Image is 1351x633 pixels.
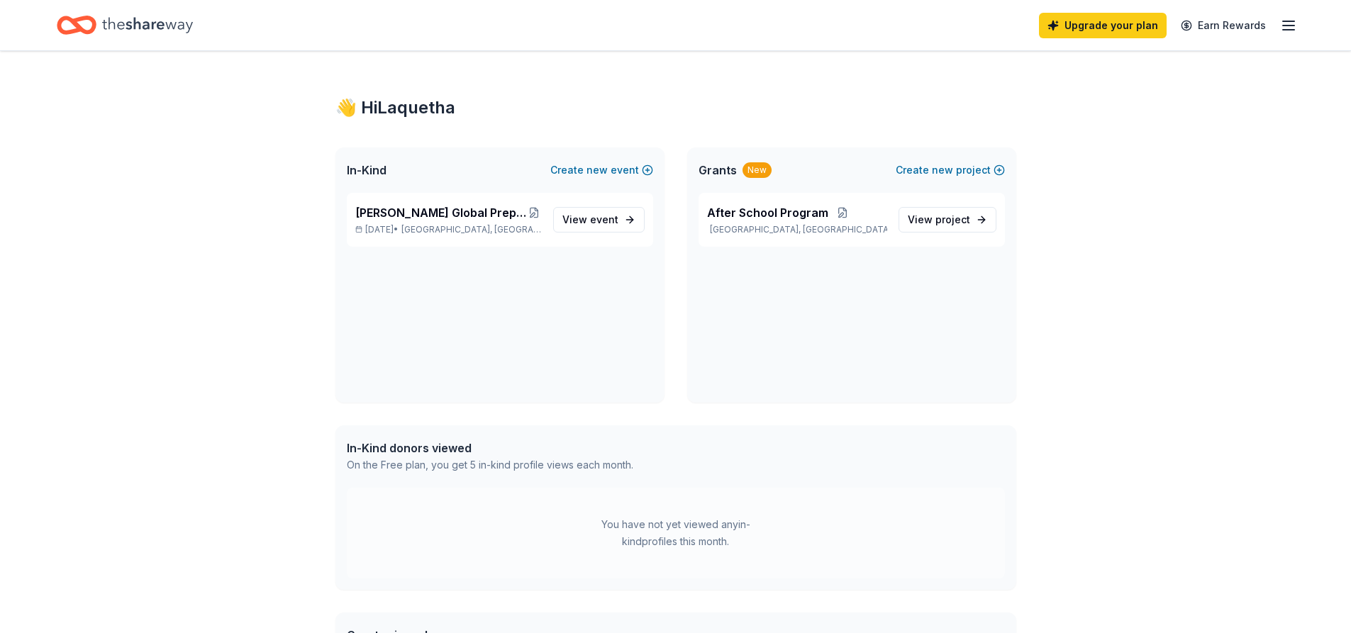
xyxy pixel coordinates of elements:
[699,162,737,179] span: Grants
[932,162,953,179] span: new
[590,213,618,225] span: event
[553,207,645,233] a: View event
[355,224,542,235] p: [DATE] •
[57,9,193,42] a: Home
[355,204,527,221] span: [PERSON_NAME] Global Prep Academy at [PERSON_NAME]
[935,213,970,225] span: project
[335,96,1016,119] div: 👋 Hi Laquetha
[586,162,608,179] span: new
[1039,13,1167,38] a: Upgrade your plan
[743,162,772,178] div: New
[347,439,633,456] div: In-Kind donors viewed
[401,224,541,235] span: [GEOGRAPHIC_DATA], [GEOGRAPHIC_DATA]
[587,516,765,550] div: You have not yet viewed any in-kind profiles this month.
[347,456,633,474] div: On the Free plan, you get 5 in-kind profile views each month.
[908,211,970,228] span: View
[562,211,618,228] span: View
[550,162,653,179] button: Createnewevent
[1172,13,1274,38] a: Earn Rewards
[896,162,1005,179] button: Createnewproject
[347,162,387,179] span: In-Kind
[707,224,887,235] p: [GEOGRAPHIC_DATA], [GEOGRAPHIC_DATA]
[707,204,828,221] span: After School Program
[899,207,996,233] a: View project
